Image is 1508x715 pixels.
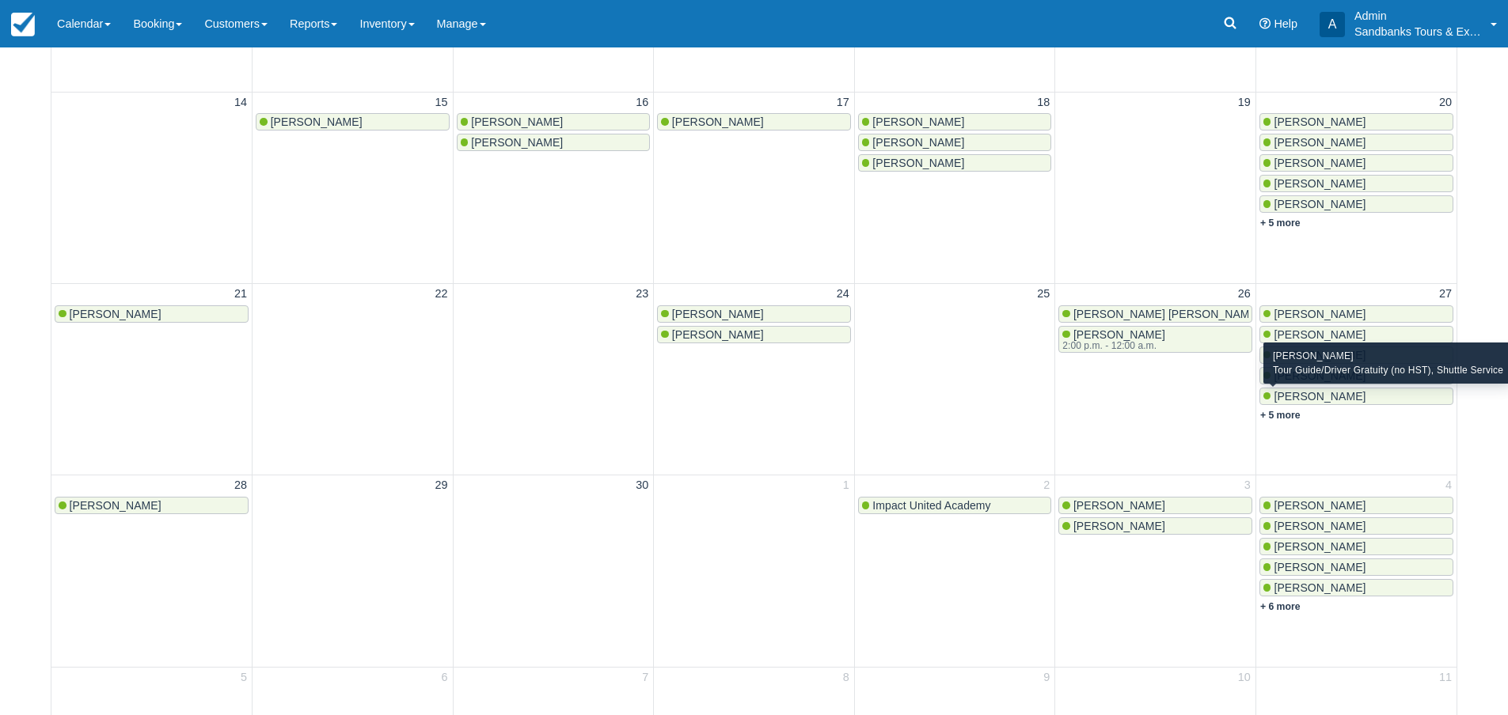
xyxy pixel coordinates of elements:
div: A [1320,12,1345,37]
div: [PERSON_NAME] [1273,349,1503,363]
a: 27 [1436,286,1455,303]
span: [PERSON_NAME] [70,308,161,320]
a: [PERSON_NAME] [1058,497,1252,514]
span: [PERSON_NAME] [1274,157,1366,169]
a: 22 [432,286,451,303]
img: checkfront-main-nav-mini-logo.png [11,13,35,36]
a: [PERSON_NAME] [1259,517,1453,535]
a: 9 [1040,669,1053,687]
span: [PERSON_NAME] [471,115,563,128]
a: [PERSON_NAME] [55,305,249,323]
a: 3 [1241,477,1254,494]
a: 23 [632,286,651,303]
span: [PERSON_NAME] [872,157,964,169]
a: [PERSON_NAME] [1259,326,1453,343]
a: 19 [1235,94,1254,112]
a: [PERSON_NAME] [858,113,1052,131]
a: 8 [840,669,853,687]
a: [PERSON_NAME] [256,113,450,131]
a: [PERSON_NAME] [1259,579,1453,596]
a: 5 [237,669,250,687]
a: [PERSON_NAME] [1259,305,1453,323]
a: [PERSON_NAME] [55,497,249,514]
a: 25 [1034,286,1053,303]
span: [PERSON_NAME] [1274,540,1366,553]
a: 30 [632,477,651,494]
a: 26 [1235,286,1254,303]
span: [PERSON_NAME] [PERSON_NAME] [1073,308,1260,320]
a: 1 [840,477,853,494]
i: Help [1259,18,1271,29]
span: [PERSON_NAME] [1274,136,1366,149]
a: 20 [1436,94,1455,112]
a: [PERSON_NAME] [1259,367,1453,384]
p: Admin [1354,8,1481,24]
a: [PERSON_NAME] [1259,195,1453,213]
a: [PERSON_NAME] [657,326,851,343]
a: 15 [432,94,451,112]
span: [PERSON_NAME] [1073,520,1165,532]
a: 6 [439,669,451,687]
span: [PERSON_NAME] [1274,561,1366,573]
a: [PERSON_NAME] [457,134,651,151]
p: Sandbanks Tours & Experiences [1354,24,1481,40]
a: 29 [432,477,451,494]
a: [PERSON_NAME] [1259,558,1453,576]
span: [PERSON_NAME] [1274,115,1366,128]
span: Impact United Academy [872,499,990,512]
span: [PERSON_NAME] [1274,308,1366,320]
a: [PERSON_NAME] [1259,154,1453,172]
a: 2 [1040,477,1053,494]
span: [PERSON_NAME] [672,328,764,341]
a: 18 [1034,94,1053,112]
span: [PERSON_NAME] [1274,390,1366,403]
a: 17 [834,94,853,112]
span: [PERSON_NAME] [1073,499,1165,512]
a: [PERSON_NAME] [1259,175,1453,192]
a: 11 [1436,669,1455,687]
span: [PERSON_NAME] [1274,198,1366,210]
span: [PERSON_NAME] [1274,328,1366,341]
a: 24 [834,286,853,303]
a: [PERSON_NAME] [457,113,651,131]
a: 10 [1235,669,1254,687]
a: 14 [231,94,250,112]
a: Impact United Academy [858,497,1052,514]
a: + 5 more [1260,410,1301,421]
a: [PERSON_NAME] [858,154,1052,172]
a: 28 [231,477,250,494]
span: [PERSON_NAME] [471,136,563,149]
span: [PERSON_NAME] [672,115,764,128]
span: [PERSON_NAME] [872,115,964,128]
a: [PERSON_NAME] [858,134,1052,151]
a: 21 [231,286,250,303]
a: [PERSON_NAME] [1259,113,1453,131]
span: [PERSON_NAME] [1274,520,1366,532]
span: [PERSON_NAME] [672,308,764,320]
a: [PERSON_NAME] [1259,538,1453,555]
span: [PERSON_NAME] [1274,581,1366,594]
a: 16 [632,94,651,112]
a: + 5 more [1260,218,1301,229]
a: 4 [1442,477,1455,494]
a: [PERSON_NAME] [PERSON_NAME] [1058,305,1252,323]
div: 2:00 p.m. - 12:00 a.m. [1062,341,1162,350]
span: [PERSON_NAME] [872,136,964,149]
a: [PERSON_NAME] [1259,346,1453,364]
div: Tour Guide/Driver Gratuity (no HST), Shuttle Service [1273,363,1503,377]
a: [PERSON_NAME] [1259,134,1453,151]
span: [PERSON_NAME] [1274,499,1366,512]
a: [PERSON_NAME] [1058,517,1252,535]
span: [PERSON_NAME] [1073,328,1165,341]
a: [PERSON_NAME] [657,113,851,131]
span: Help [1274,17,1297,30]
a: [PERSON_NAME]2:00 p.m. - 12:00 a.m. [1058,326,1252,353]
a: [PERSON_NAME] [657,305,851,323]
a: 7 [639,669,651,687]
span: [PERSON_NAME] [70,499,161,512]
a: [PERSON_NAME] [1259,388,1453,405]
a: [PERSON_NAME] [1259,497,1453,514]
a: + 6 more [1260,601,1301,612]
span: [PERSON_NAME] [271,115,363,128]
span: [PERSON_NAME] [1274,177,1366,190]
